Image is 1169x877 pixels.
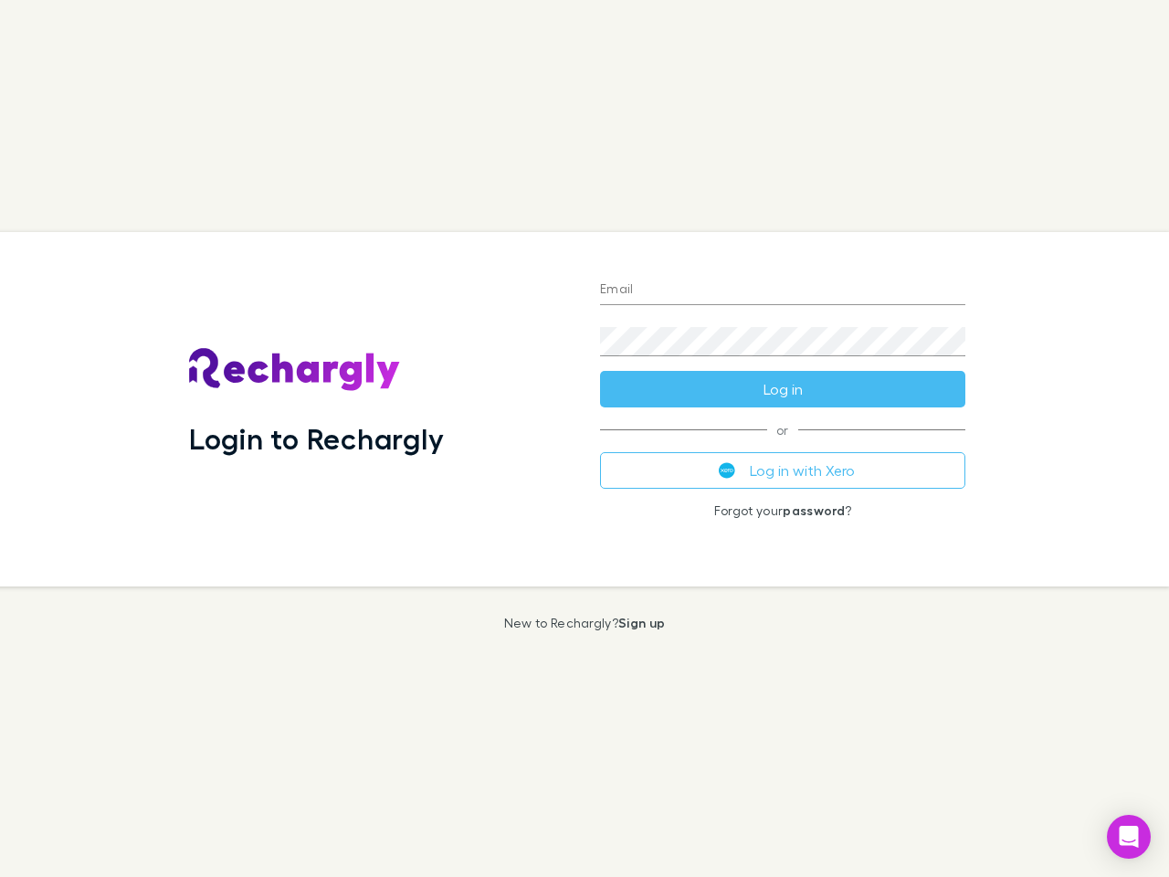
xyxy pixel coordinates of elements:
button: Log in [600,371,965,407]
div: Open Intercom Messenger [1107,815,1151,859]
img: Xero's logo [719,462,735,479]
a: password [783,502,845,518]
span: or [600,429,965,430]
p: Forgot your ? [600,503,965,518]
button: Log in with Xero [600,452,965,489]
a: Sign up [618,615,665,630]
img: Rechargly's Logo [189,348,401,392]
p: New to Rechargly? [504,616,666,630]
h1: Login to Rechargly [189,421,444,456]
